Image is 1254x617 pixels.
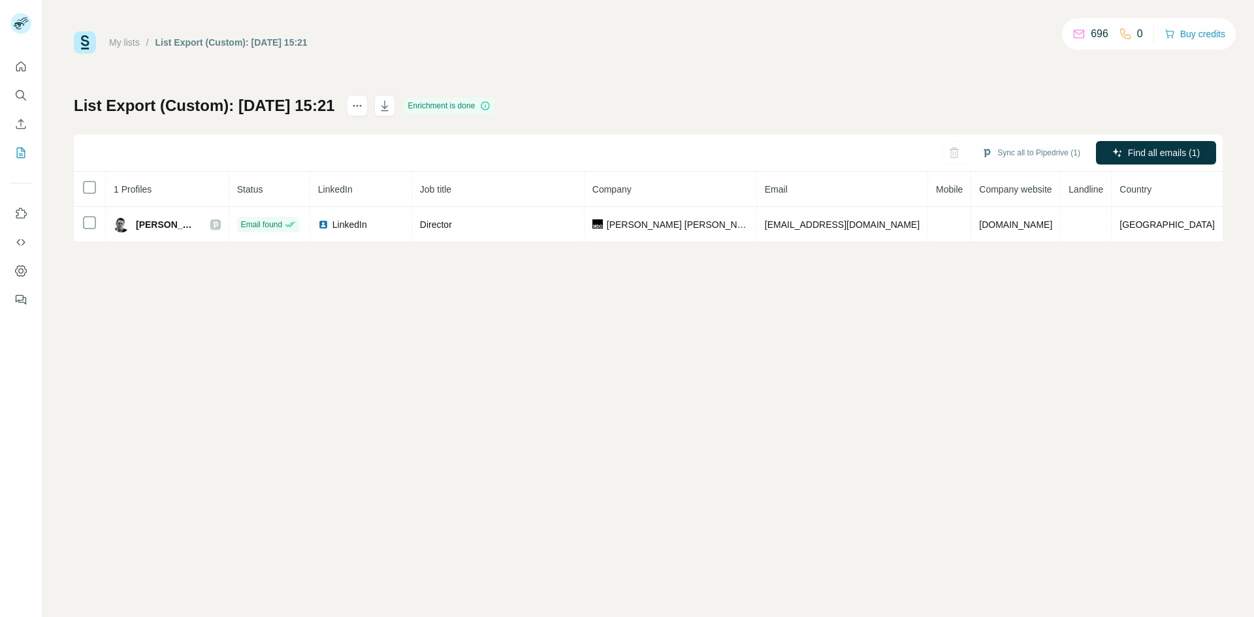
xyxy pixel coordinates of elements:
[10,230,31,254] button: Use Surfe API
[973,143,1089,163] button: Sync all to Pipedrive (1)
[404,98,495,114] div: Enrichment is done
[241,219,282,230] span: Email found
[10,84,31,107] button: Search
[10,259,31,283] button: Dashboard
[1165,25,1225,43] button: Buy credits
[1137,26,1143,42] p: 0
[1119,219,1215,230] span: [GEOGRAPHIC_DATA]
[318,184,353,195] span: LinkedIn
[146,36,149,49] li: /
[74,31,96,54] img: Surfe Logo
[347,95,368,116] button: actions
[10,112,31,136] button: Enrich CSV
[332,218,367,231] span: LinkedIn
[114,217,129,232] img: Avatar
[155,36,308,49] div: List Export (Custom): [DATE] 15:21
[1096,141,1216,165] button: Find all emails (1)
[1069,184,1103,195] span: Landline
[237,184,263,195] span: Status
[10,202,31,225] button: Use Surfe on LinkedIn
[1119,184,1151,195] span: Country
[979,219,1052,230] span: [DOMAIN_NAME]
[114,184,152,195] span: 1 Profiles
[10,141,31,165] button: My lists
[74,95,335,116] h1: List Export (Custom): [DATE] 15:21
[765,219,920,230] span: [EMAIL_ADDRESS][DOMAIN_NAME]
[1128,146,1200,159] span: Find all emails (1)
[10,55,31,78] button: Quick start
[592,184,632,195] span: Company
[607,218,748,231] span: [PERSON_NAME] [PERSON_NAME] Architects
[765,184,788,195] span: Email
[10,288,31,311] button: Feedback
[136,218,197,231] span: [PERSON_NAME]
[318,219,329,230] img: LinkedIn logo
[979,184,1052,195] span: Company website
[936,184,963,195] span: Mobile
[1091,26,1108,42] p: 696
[420,184,451,195] span: Job title
[109,37,140,48] a: My lists
[592,219,603,230] img: company-logo
[420,219,452,230] span: Director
